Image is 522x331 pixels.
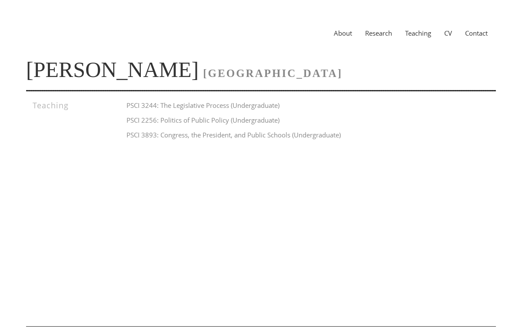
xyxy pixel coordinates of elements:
a: About [327,29,359,37]
a: Teaching [399,29,438,37]
h3: Teaching [33,100,103,110]
a: CV [438,29,459,37]
span: [GEOGRAPHIC_DATA] [203,67,342,79]
h4: PSCI 2256: Politics of Public Policy (Undergraduate) [126,115,479,125]
a: Research [359,29,399,37]
h4: PSCI 3893: Congress, the President, and Public Schools (Undergraduate) [126,130,479,140]
a: Contact [459,29,494,37]
h4: PSCI 3244: The Legislative Process (Undergraduate) [126,100,479,110]
a: [PERSON_NAME] [26,57,199,82]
